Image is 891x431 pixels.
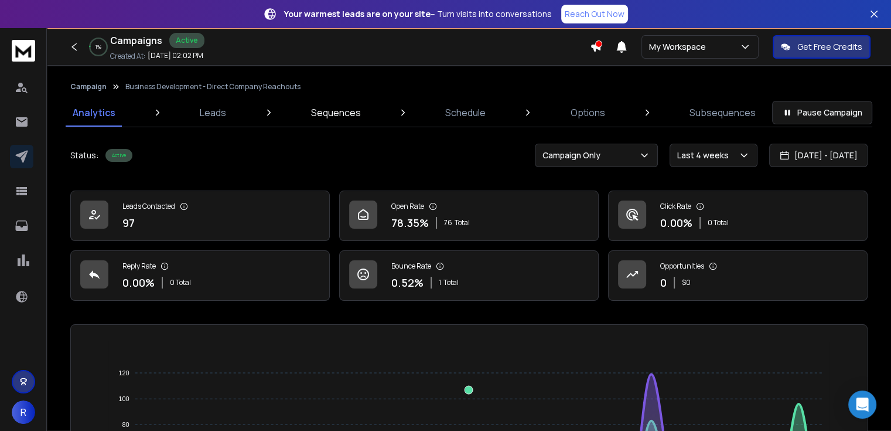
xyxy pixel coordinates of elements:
[122,421,129,428] tspan: 80
[565,8,624,20] p: Reach Out Now
[193,99,233,127] a: Leads
[708,218,729,228] p: 0 Total
[608,191,868,241] a: Click Rate0.00%0 Total
[682,278,691,287] p: $ 0
[391,262,431,271] p: Bounce Rate
[773,35,870,59] button: Get Free Credits
[439,278,441,287] span: 1
[848,391,876,419] div: Open Intercom Messenger
[12,401,35,424] button: R
[95,43,101,50] p: 1 %
[170,278,191,287] p: 0 Total
[561,5,628,23] a: Reach Out Now
[110,52,145,61] p: Created At:
[122,274,155,291] p: 0.00 %
[122,262,156,271] p: Reply Rate
[571,106,605,120] p: Options
[304,99,368,127] a: Sequences
[339,191,599,241] a: Open Rate78.35%76Total
[66,99,122,127] a: Analytics
[284,8,552,20] p: – Turn visits into conversations
[438,99,493,127] a: Schedule
[660,202,691,211] p: Click Rate
[391,215,429,231] p: 78.35 %
[70,150,98,161] p: Status:
[391,202,424,211] p: Open Rate
[660,215,692,231] p: 0.00 %
[444,218,452,228] span: 76
[110,33,162,47] h1: Campaigns
[122,215,135,231] p: 97
[455,218,470,228] span: Total
[608,250,868,301] a: Opportunities0$0
[122,202,175,211] p: Leads Contacted
[169,33,204,48] div: Active
[682,99,763,127] a: Subsequences
[125,82,301,91] p: Business Development - Direct Company Reachouts
[200,106,226,120] p: Leads
[339,250,599,301] a: Bounce Rate0.52%1Total
[73,106,115,120] p: Analytics
[660,262,704,271] p: Opportunities
[542,150,605,161] p: Campaign Only
[284,8,431,19] strong: Your warmest leads are on your site
[660,274,667,291] p: 0
[769,144,868,167] button: [DATE] - [DATE]
[148,51,203,60] p: [DATE] 02:02 PM
[797,41,862,53] p: Get Free Credits
[119,369,129,376] tspan: 120
[443,278,459,287] span: Total
[445,106,486,120] p: Schedule
[391,274,424,291] p: 0.52 %
[649,41,711,53] p: My Workspace
[70,250,330,301] a: Reply Rate0.00%0 Total
[772,101,872,124] button: Pause Campaign
[70,82,107,91] button: Campaign
[105,149,132,162] div: Active
[677,150,733,161] p: Last 4 weeks
[564,99,612,127] a: Options
[119,395,129,402] tspan: 100
[70,191,330,241] a: Leads Contacted97
[12,40,35,62] img: logo
[689,106,756,120] p: Subsequences
[311,106,361,120] p: Sequences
